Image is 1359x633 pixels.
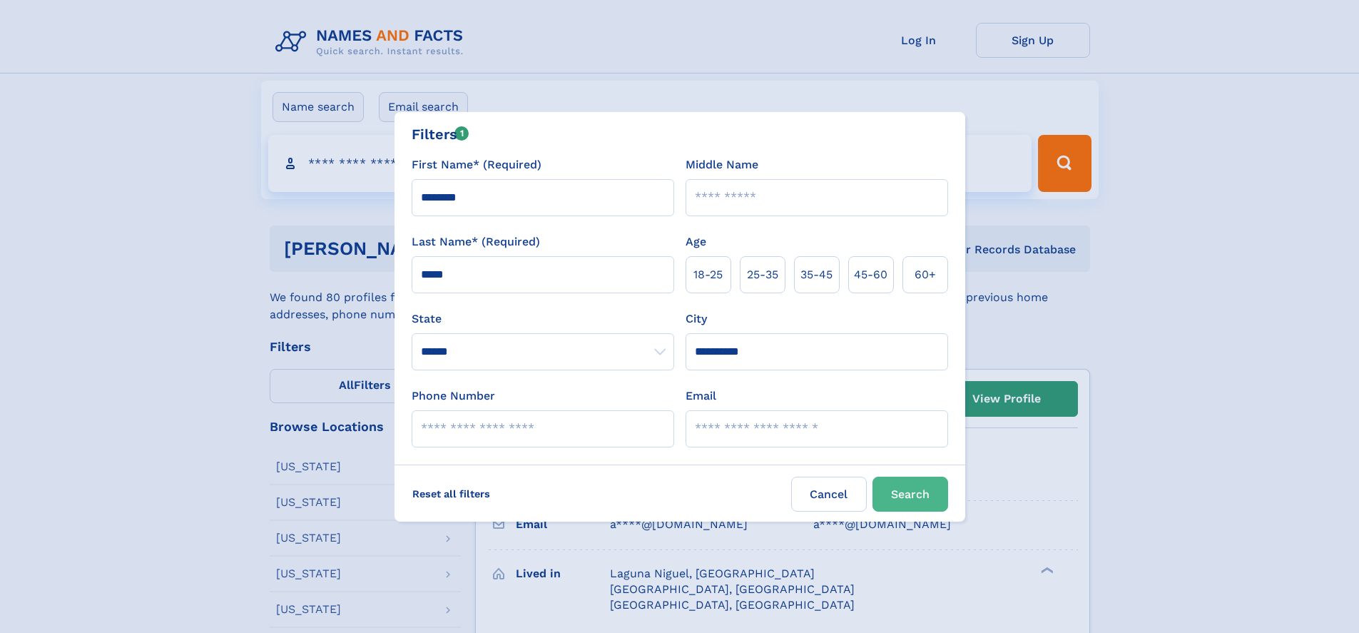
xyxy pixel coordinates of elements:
[412,233,540,250] label: Last Name* (Required)
[686,388,716,405] label: Email
[791,477,867,512] label: Cancel
[747,266,778,283] span: 25‑35
[412,310,674,328] label: State
[403,477,499,511] label: Reset all filters
[686,310,707,328] label: City
[412,388,495,405] label: Phone Number
[412,123,469,145] div: Filters
[872,477,948,512] button: Search
[800,266,833,283] span: 35‑45
[915,266,936,283] span: 60+
[686,156,758,173] label: Middle Name
[686,233,706,250] label: Age
[693,266,723,283] span: 18‑25
[854,266,887,283] span: 45‑60
[412,156,541,173] label: First Name* (Required)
